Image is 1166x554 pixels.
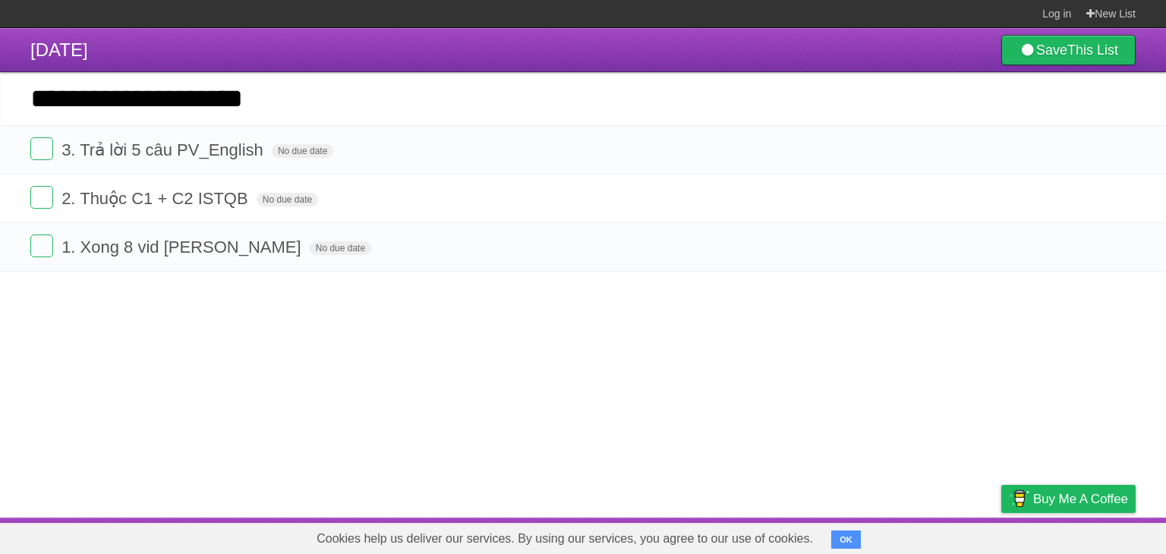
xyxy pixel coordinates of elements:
a: About [799,521,831,550]
button: OK [831,530,861,549]
a: Suggest a feature [1040,521,1136,550]
a: Buy me a coffee [1001,485,1136,513]
span: [DATE] [30,39,88,60]
span: No due date [272,144,333,158]
span: No due date [257,193,318,206]
span: 3. Trả lời 5 câu PV_English [61,140,267,159]
span: 2. Thuộc C1 + C2 ISTQB [61,189,252,208]
a: Terms [930,521,963,550]
label: Done [30,137,53,160]
img: Buy me a coffee [1009,486,1029,512]
span: Cookies help us deliver our services. By using our services, you agree to our use of cookies. [301,524,828,554]
a: Developers [849,521,911,550]
span: 1. Xong 8 vid [PERSON_NAME] [61,238,304,257]
a: Privacy [982,521,1021,550]
span: No due date [310,241,371,255]
span: Buy me a coffee [1033,486,1128,512]
label: Done [30,235,53,257]
b: This List [1067,42,1118,58]
label: Done [30,186,53,209]
a: SaveThis List [1001,35,1136,65]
